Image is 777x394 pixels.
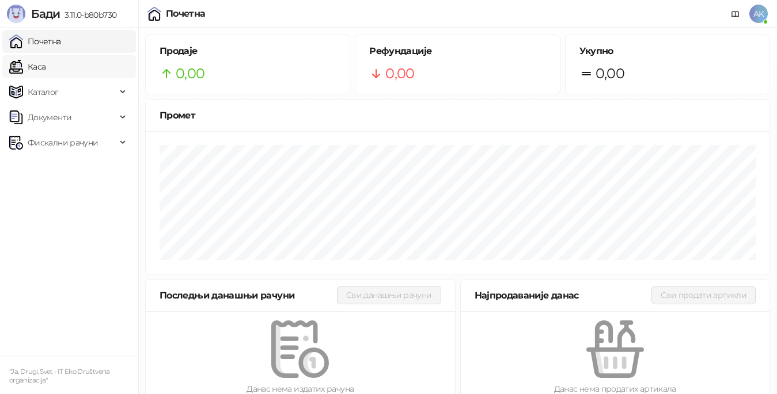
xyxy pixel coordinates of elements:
[28,131,98,154] span: Фискални рачуни
[579,44,756,58] h5: Укупно
[60,10,116,20] span: 3.11.0-b80b730
[475,288,652,303] div: Најпродаваније данас
[337,286,441,304] button: Сви данашњи рачуни
[160,288,337,303] div: Последњи данашњи рачуни
[369,44,545,58] h5: Рефундације
[160,108,756,123] div: Промет
[749,5,768,23] span: AK
[176,63,204,85] span: 0,00
[160,44,336,58] h5: Продаје
[28,81,59,104] span: Каталог
[9,30,61,53] a: Почетна
[726,5,745,23] a: Документација
[651,286,756,304] button: Сви продати артикли
[596,63,624,85] span: 0,00
[7,5,25,23] img: Logo
[166,9,206,18] div: Почетна
[9,368,110,384] small: "Ja, Drugi, Svet - IT Eko Društvena organizacija"
[31,7,60,21] span: Бади
[28,106,71,129] span: Документи
[9,55,46,78] a: Каса
[385,63,414,85] span: 0,00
